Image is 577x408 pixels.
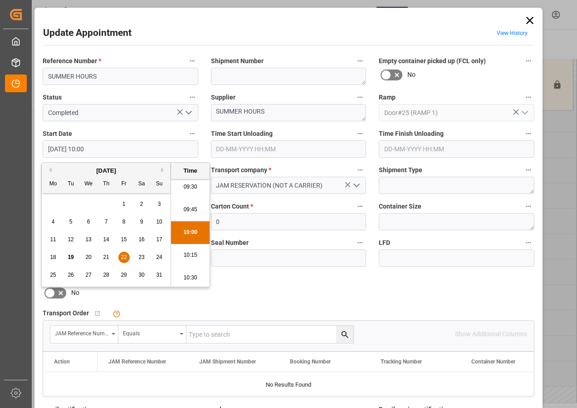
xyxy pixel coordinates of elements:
button: Seal Number [354,237,366,249]
div: Choose Monday, August 18th, 2025 [48,252,59,263]
button: Start Date [186,128,198,139]
span: Start Date [43,129,72,139]
button: LFD [523,237,534,249]
span: 7 [105,219,108,225]
span: 14 [103,236,109,243]
span: 21 [103,254,109,260]
div: Choose Thursday, August 7th, 2025 [101,216,112,228]
div: JAM Reference Number [55,327,108,338]
button: open menu [118,326,186,343]
span: 18 [50,254,56,260]
div: Choose Sunday, August 10th, 2025 [154,216,165,228]
div: Choose Saturday, August 2nd, 2025 [136,199,147,210]
div: Choose Tuesday, August 12th, 2025 [65,234,77,245]
div: Choose Sunday, August 24th, 2025 [154,252,165,263]
button: open menu [349,179,363,193]
span: No [71,288,79,298]
div: Choose Sunday, August 17th, 2025 [154,234,165,245]
button: Previous Month [46,167,52,173]
div: Choose Tuesday, August 19th, 2025 [65,252,77,263]
div: Choose Saturday, August 30th, 2025 [136,269,147,281]
li: 10:00 [171,221,210,244]
h2: Update Appointment [43,26,132,40]
span: 25 [50,272,56,278]
span: 13 [85,236,91,243]
span: Ramp [379,93,396,102]
button: Reference Number * [186,55,198,67]
div: Choose Friday, August 29th, 2025 [118,269,130,281]
span: 23 [138,254,144,260]
div: Choose Saturday, August 16th, 2025 [136,234,147,245]
span: 22 [121,254,127,260]
span: Empty container picked up (FCL only) [379,56,486,66]
div: Th [101,179,112,190]
div: Sa [136,179,147,190]
span: 1 [122,201,126,207]
span: No [407,70,416,80]
div: Choose Wednesday, August 20th, 2025 [83,252,94,263]
span: 28 [103,272,109,278]
li: 09:45 [171,199,210,221]
span: 29 [121,272,127,278]
button: Shipment Number [354,55,366,67]
div: [DATE] [42,166,171,175]
div: Equals [123,327,176,338]
div: Choose Friday, August 8th, 2025 [118,216,130,228]
li: 09:30 [171,176,210,199]
span: Transport company [211,165,271,175]
button: Empty container picked up (FCL only) [523,55,534,67]
div: Time [173,166,207,175]
button: open menu [181,106,195,120]
span: Shipment Type [379,165,422,175]
span: 30 [138,272,144,278]
span: Shipment Number [211,56,264,66]
button: Time Finish Unloading [523,128,534,139]
span: 24 [156,254,162,260]
span: JAM Reference Number [108,358,166,365]
div: Choose Monday, August 25th, 2025 [48,269,59,281]
input: Type to search [186,326,353,343]
div: Choose Sunday, August 3rd, 2025 [154,199,165,210]
div: Tu [65,179,77,190]
textarea: SUMMER HOURS [211,104,367,121]
button: Ramp [523,91,534,103]
span: 19 [68,254,73,260]
span: Tracking Number [381,358,422,365]
button: Status [186,91,198,103]
div: Choose Friday, August 22nd, 2025 [118,252,130,263]
span: 3 [158,201,161,207]
span: 16 [138,236,144,243]
div: Choose Wednesday, August 13th, 2025 [83,234,94,245]
div: Choose Sunday, August 31st, 2025 [154,269,165,281]
span: Time Start Unloading [211,129,273,139]
span: Container Number [471,358,515,365]
div: Choose Thursday, August 28th, 2025 [101,269,112,281]
button: Carton Count * [354,200,366,212]
div: Choose Wednesday, August 6th, 2025 [83,216,94,228]
span: Status [43,93,62,102]
span: Supplier [211,93,235,102]
span: 9 [140,219,143,225]
span: Seal Number [211,238,249,248]
div: Choose Friday, August 15th, 2025 [118,234,130,245]
a: View History [497,30,528,36]
button: Supplier [354,91,366,103]
span: 5 [69,219,73,225]
button: search button [336,326,353,343]
div: Fr [118,179,130,190]
button: open menu [50,326,118,343]
span: Container Size [379,202,421,211]
div: Mo [48,179,59,190]
div: Choose Monday, August 4th, 2025 [48,216,59,228]
div: Choose Thursday, August 21st, 2025 [101,252,112,263]
div: Choose Saturday, August 23rd, 2025 [136,252,147,263]
div: Choose Wednesday, August 27th, 2025 [83,269,94,281]
div: Choose Tuesday, August 26th, 2025 [65,269,77,281]
div: Choose Friday, August 1st, 2025 [118,199,130,210]
span: 8 [122,219,126,225]
input: DD-MM-YYYY HH:MM [43,140,198,158]
div: Action [54,358,70,365]
span: 27 [85,272,91,278]
div: month 2025-08 [44,195,168,284]
span: 2 [140,201,143,207]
